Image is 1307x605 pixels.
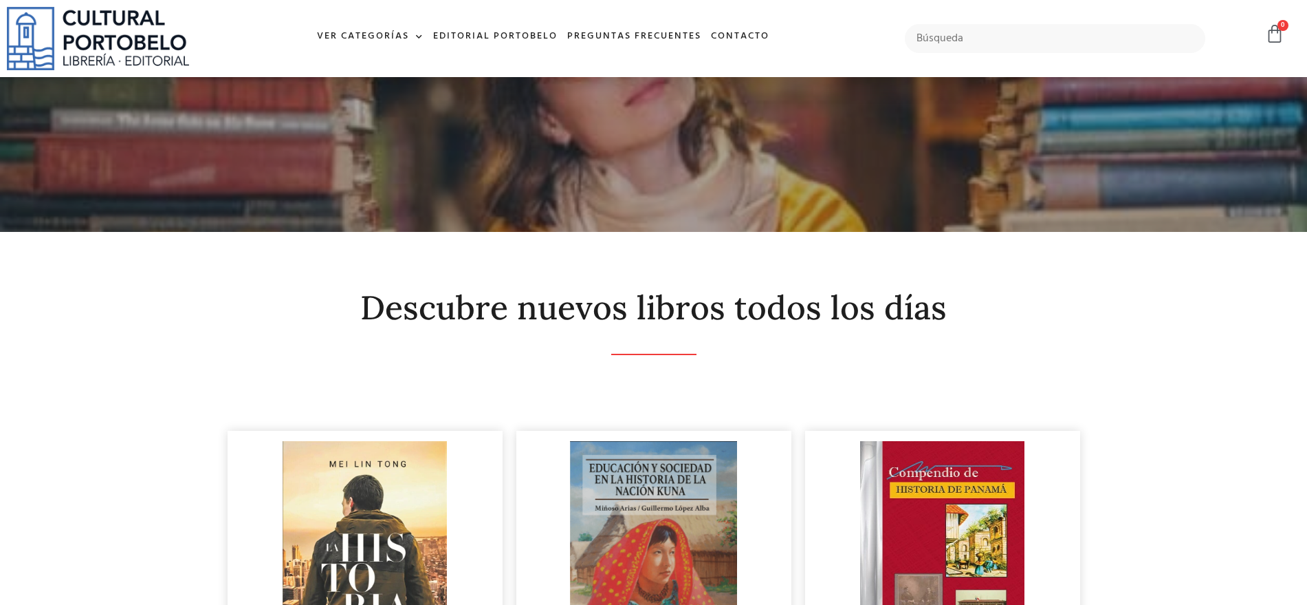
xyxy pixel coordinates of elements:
[905,24,1206,53] input: Búsqueda
[562,22,706,52] a: Preguntas frecuentes
[706,22,774,52] a: Contacto
[312,22,428,52] a: Ver Categorías
[1277,20,1288,31] span: 0
[428,22,562,52] a: Editorial Portobelo
[1265,24,1284,44] a: 0
[228,290,1080,326] h2: Descubre nuevos libros todos los días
